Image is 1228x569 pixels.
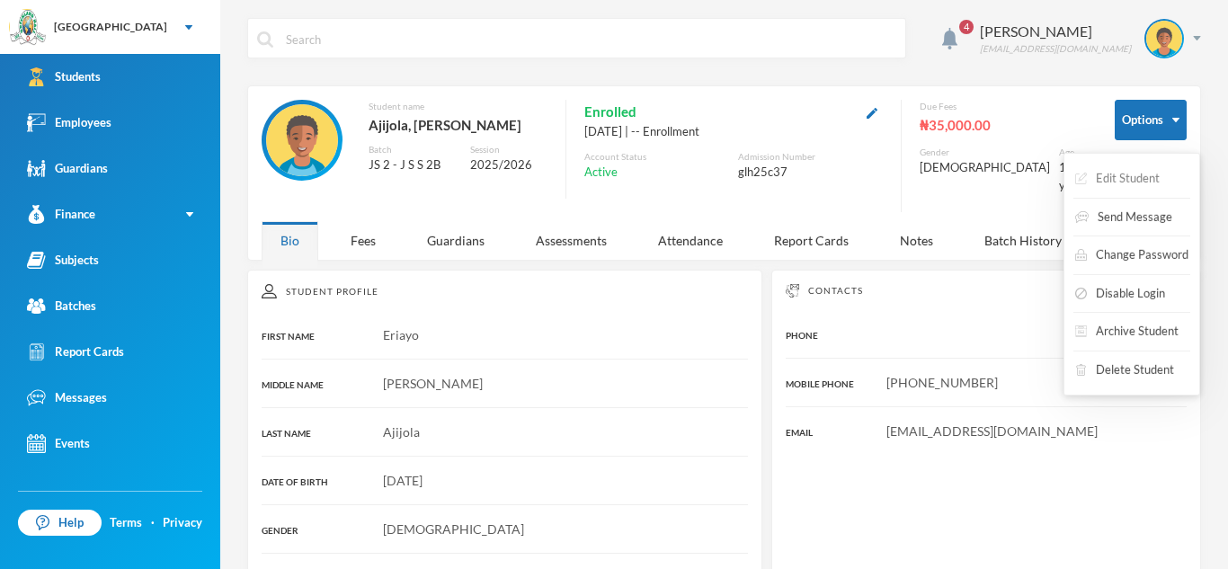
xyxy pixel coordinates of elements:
[262,284,748,298] div: Student Profile
[965,221,1081,260] div: Batch History
[920,100,1088,113] div: Due Fees
[369,156,456,174] div: JS 2 - J S S 2B
[584,123,883,141] div: [DATE] | -- Enrollment
[369,143,456,156] div: Batch
[151,514,155,532] div: ·
[27,297,96,316] div: Batches
[110,514,142,532] a: Terms
[1059,146,1088,159] div: Age
[332,221,395,260] div: Fees
[27,388,107,407] div: Messages
[980,42,1131,56] div: [EMAIL_ADDRESS][DOMAIN_NAME]
[755,221,868,260] div: Report Cards
[584,100,636,123] span: Enrolled
[257,31,273,48] img: search
[369,100,547,113] div: Student name
[584,150,729,164] div: Account Status
[959,20,974,34] span: 4
[1059,159,1088,194] div: 11 years
[786,330,818,341] span: PHONE
[920,113,1088,137] div: ₦35,000.00
[383,473,423,488] span: [DATE]
[18,510,102,537] a: Help
[284,19,896,59] input: Search
[1073,239,1190,271] button: Change Password
[408,221,503,260] div: Guardians
[470,156,547,174] div: 2025/2026
[1073,201,1174,234] button: Send Message
[27,113,111,132] div: Employees
[27,251,99,270] div: Subjects
[383,376,483,391] span: [PERSON_NAME]
[584,164,618,182] span: Active
[920,159,1050,177] div: [DEMOGRAPHIC_DATA]
[10,10,46,46] img: logo
[639,221,742,260] div: Attendance
[27,67,101,86] div: Students
[861,102,883,122] button: Edit
[1073,278,1167,310] button: Disable Login
[980,21,1131,42] div: [PERSON_NAME]
[1073,163,1161,195] button: Edit Student
[369,113,547,137] div: Ajijola, [PERSON_NAME]
[920,146,1050,159] div: Gender
[1115,100,1187,140] button: Options
[1146,21,1182,57] img: STUDENT
[383,424,420,440] span: Ajijola
[517,221,626,260] div: Assessments
[383,327,419,342] span: Eriayo
[54,19,167,35] div: [GEOGRAPHIC_DATA]
[786,284,1187,298] div: Contacts
[738,164,883,182] div: glh25c37
[163,514,202,532] a: Privacy
[27,159,108,178] div: Guardians
[881,221,952,260] div: Notes
[262,221,318,260] div: Bio
[886,375,998,390] span: [PHONE_NUMBER]
[1073,316,1180,348] button: Archive Student
[27,205,95,224] div: Finance
[738,150,883,164] div: Admission Number
[266,104,338,176] img: STUDENT
[383,521,524,537] span: [DEMOGRAPHIC_DATA]
[470,143,547,156] div: Session
[27,342,124,361] div: Report Cards
[27,434,90,453] div: Events
[886,423,1098,439] span: [EMAIL_ADDRESS][DOMAIN_NAME]
[1073,354,1176,387] button: Delete Student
